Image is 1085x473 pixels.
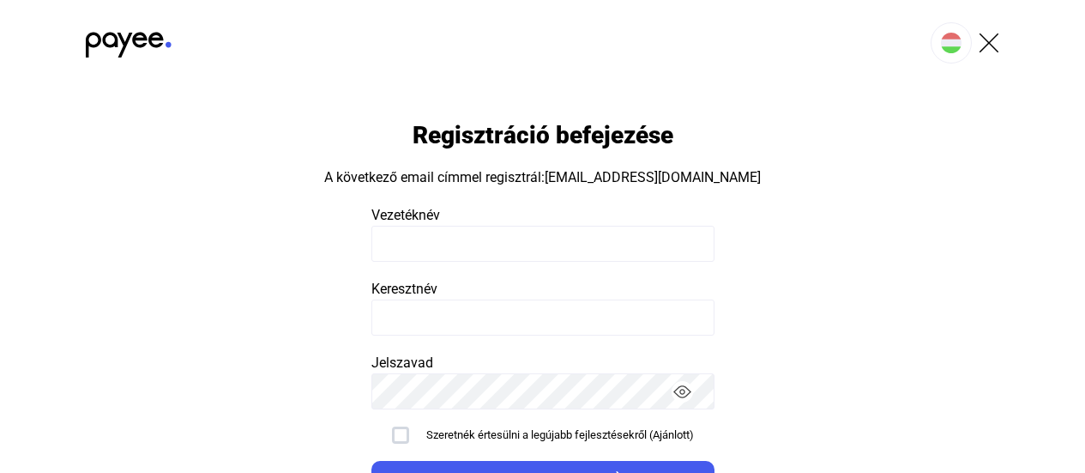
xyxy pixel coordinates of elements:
[86,22,172,58] img: black-payee-blue-dot.svg
[426,427,694,444] div: Szeretnék értesülni a legújabb fejlesztésekről (Ajánlott)
[673,383,691,401] img: eyes-on.svg
[941,33,961,53] img: HU
[979,33,999,53] img: X
[931,22,972,64] button: HU
[371,281,437,297] span: Keresztnév
[324,167,761,188] div: A következő email címmel regisztrál:
[371,207,440,223] span: Vezetéknév
[371,355,433,371] span: Jelszavad
[413,120,673,150] h1: Regisztráció befejezése
[545,169,761,185] strong: [EMAIL_ADDRESS][DOMAIN_NAME]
